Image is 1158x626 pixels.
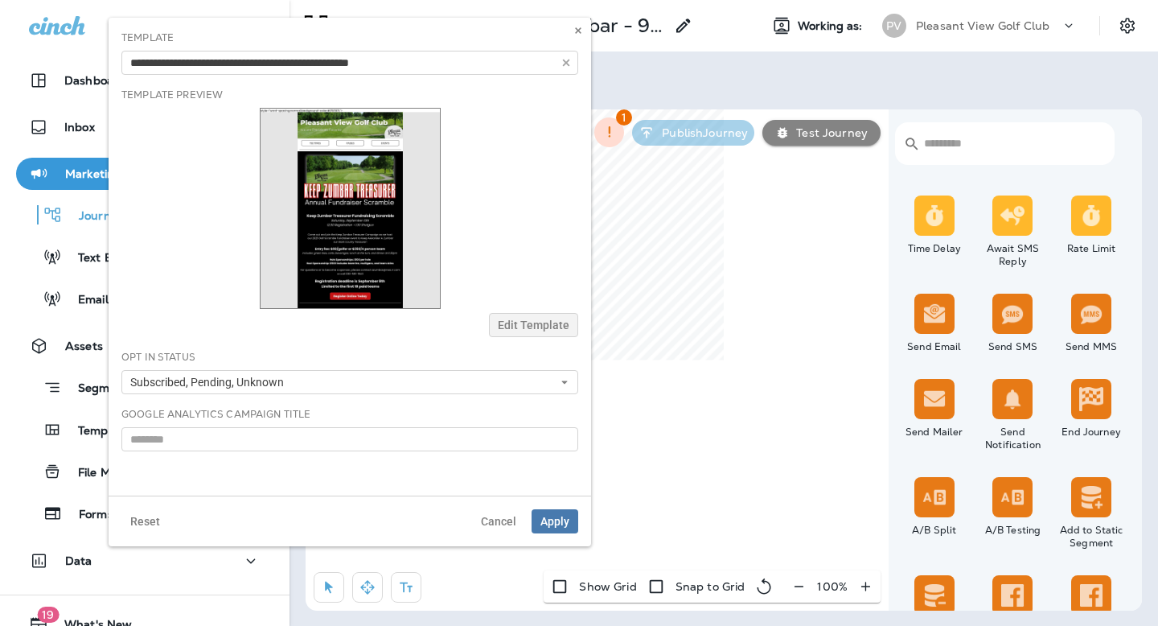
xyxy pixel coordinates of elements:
span: Working as: [798,19,866,33]
button: Email Broadcasts [16,282,273,315]
div: Await SMS Reply [977,242,1049,268]
p: Text Broadcasts [62,251,166,266]
button: Settings [1113,11,1142,40]
span: Reset [130,516,160,527]
button: Forms [16,496,273,530]
button: File Manager [16,455,273,488]
button: Apply [532,509,578,533]
div: Send SMS [977,340,1049,353]
button: Marketing [16,158,273,190]
span: 1 [616,109,632,126]
p: Segments [62,381,134,397]
div: Send Mailer [898,426,971,439]
button: Assets [16,330,273,362]
p: Test Journey [790,126,868,139]
p: File Manager [62,466,150,481]
p: Data [65,554,92,567]
p: Email Broadcasts [62,293,174,308]
p: Assets [65,340,103,352]
div: Time Delay [898,242,971,255]
p: Marketing [65,167,121,180]
p: Journey [330,14,411,38]
div: Send Email [898,340,971,353]
button: Dashboard [16,64,273,97]
p: Templates [62,424,135,439]
button: Reset [121,509,169,533]
label: Opt In Status [121,351,195,364]
p: Dashboard [64,74,125,87]
label: Google Analytics Campaign Title [121,408,310,421]
button: Templates [16,413,273,447]
span: Edit Template [498,319,569,331]
p: Snap to Grid [675,580,745,593]
button: Data [16,545,273,577]
div: Send MMS [1055,340,1127,353]
p: Show Grid [579,580,636,593]
button: Cancel [472,509,525,533]
p: 100 % [817,580,848,593]
div: A/B Split [898,524,971,537]
div: End Journey [1055,426,1127,439]
div: Add to Static Segment [1055,524,1127,550]
button: Journeys [16,198,273,232]
button: Edit Template [489,313,578,337]
label: Template Preview [121,89,223,101]
div: PV [882,14,906,38]
button: Segments [16,370,273,405]
div: A/B Testing [977,524,1049,537]
p: 2025 Keep Zumbar - 9/13 [444,14,664,38]
span: Apply [540,516,569,527]
button: Collapse Sidebar [239,10,284,42]
p: Forms [63,508,113,523]
button: Subscribed, Pending, Unknown [121,370,578,394]
span: Subscribed, Pending, Unknown [130,376,290,389]
p: Inbox [64,121,95,134]
p: Journeys [63,209,129,224]
div: Rate Limit [1055,242,1127,255]
img: thumbnail for template [260,108,441,309]
span: 19 [37,607,59,623]
span: Cancel [481,516,516,527]
p: Pleasant View Golf Club [916,19,1049,32]
div: Send Notification [977,426,1049,451]
button: Test Journey [762,120,881,146]
button: Inbox [16,111,273,143]
label: Template [121,31,174,44]
button: Text Broadcasts [16,240,273,274]
p: > [411,14,425,38]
